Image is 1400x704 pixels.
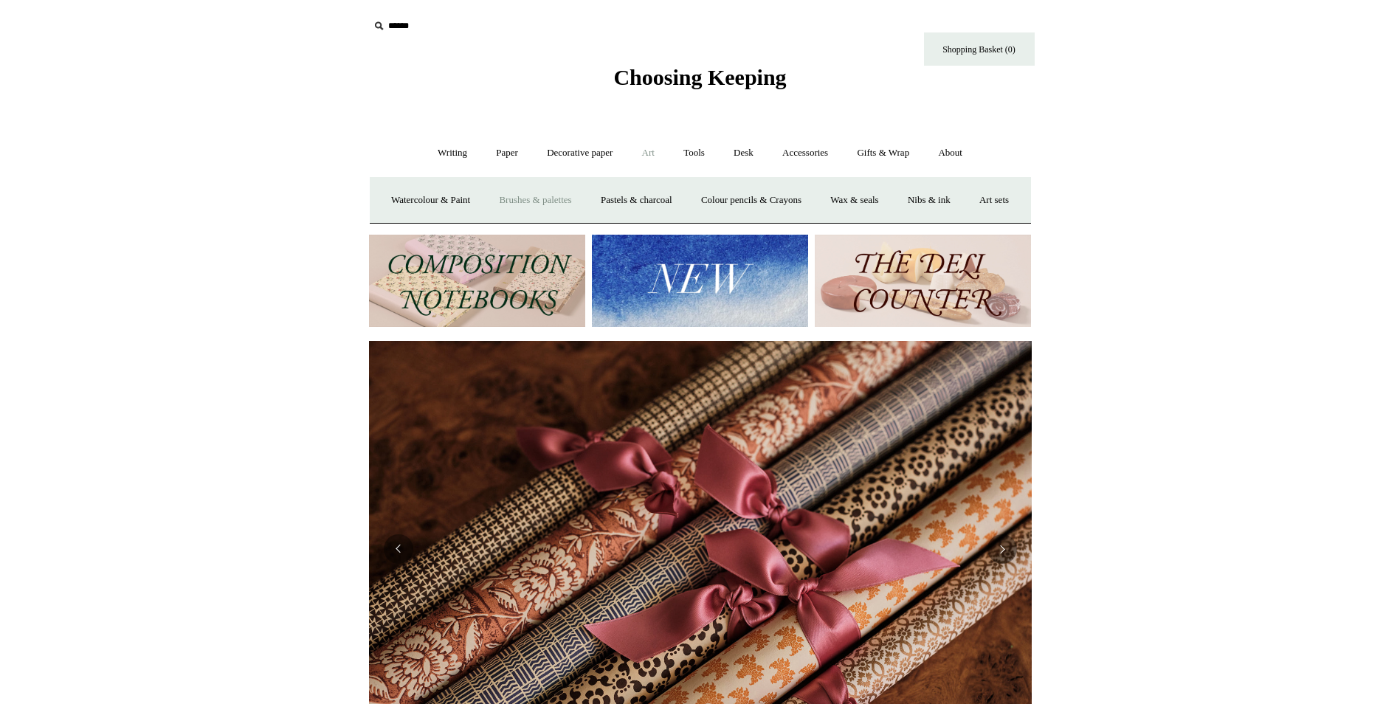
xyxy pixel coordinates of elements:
[424,134,480,173] a: Writing
[629,134,668,173] a: Art
[815,235,1031,327] img: The Deli Counter
[670,134,718,173] a: Tools
[613,77,786,87] a: Choosing Keeping
[720,134,767,173] a: Desk
[369,235,585,327] img: 202302 Composition ledgers.jpg__PID:69722ee6-fa44-49dd-a067-31375e5d54ec
[378,181,483,220] a: Watercolour & Paint
[894,181,964,220] a: Nibs & ink
[966,181,1022,220] a: Art sets
[844,134,923,173] a: Gifts & Wrap
[769,134,841,173] a: Accessories
[486,181,585,220] a: Brushes & palettes
[925,134,976,173] a: About
[613,65,786,89] span: Choosing Keeping
[924,32,1035,66] a: Shopping Basket (0)
[534,134,626,173] a: Decorative paper
[483,134,531,173] a: Paper
[987,534,1017,564] button: Next
[587,181,686,220] a: Pastels & charcoal
[384,534,413,564] button: Previous
[817,181,892,220] a: Wax & seals
[688,181,815,220] a: Colour pencils & Crayons
[592,235,808,327] img: New.jpg__PID:f73bdf93-380a-4a35-bcfe-7823039498e1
